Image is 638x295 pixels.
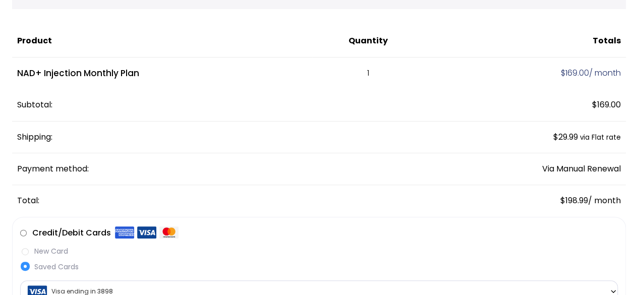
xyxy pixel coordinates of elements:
th: Quantity [312,25,425,57]
img: Visa [137,226,156,239]
th: Subtotal: [12,89,424,121]
span: $ [560,195,565,206]
label: Saved Cards [20,262,618,272]
img: Mastercard [159,226,179,239]
th: Total: [12,185,424,216]
label: New Card [20,246,618,257]
span: $ [561,67,565,79]
td: / month [424,57,626,90]
label: Credit/Debit Cards [32,225,179,241]
th: Totals [424,25,626,57]
img: Amex [115,226,134,239]
td: Via Manual Renewal [424,153,626,185]
td: NAD+ Injection Monthly Plan [12,57,312,90]
th: Payment method: [12,153,424,185]
td: 1 [312,57,425,90]
span: 29.99 [553,131,578,143]
span: $ [592,99,597,110]
td: / month [424,185,626,216]
span: 169.00 [561,67,589,79]
th: Product [12,25,312,57]
small: via Flat rate [580,133,621,142]
span: 169.00 [592,99,621,110]
th: Shipping: [12,122,424,153]
span: $ [553,131,558,143]
span: 198.99 [560,195,588,206]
